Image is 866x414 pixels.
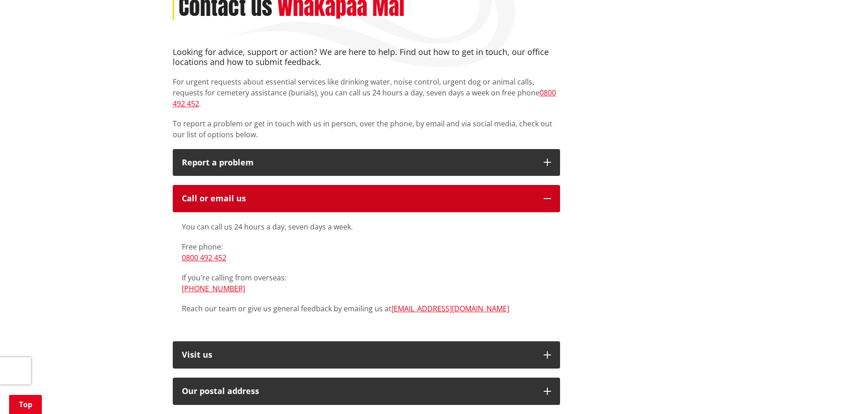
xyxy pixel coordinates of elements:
[182,241,551,263] p: Free phone:
[182,303,551,314] p: Reach our team or give us general feedback by emailing us at
[391,304,509,314] a: [EMAIL_ADDRESS][DOMAIN_NAME]
[182,284,245,294] a: [PHONE_NUMBER]
[182,253,226,263] a: 0800 492 452
[173,47,560,67] h4: Looking for advice, support or action? We are here to help. Find out how to get in touch, our off...
[182,272,551,294] p: If you're calling from overseas:
[173,149,560,176] button: Report a problem
[182,221,551,232] p: You can call us 24 hours a day, seven days a week.
[182,387,535,396] h2: Our postal address
[173,88,556,109] a: 0800 492 452
[824,376,857,409] iframe: Messenger Launcher
[173,378,560,405] button: Our postal address
[173,185,560,212] button: Call or email us
[182,350,535,359] p: Visit us
[182,194,535,203] div: Call or email us
[173,76,560,109] p: For urgent requests about essential services like drinking water, noise control, urgent dog or an...
[182,158,535,167] p: Report a problem
[173,341,560,369] button: Visit us
[9,395,42,414] a: Top
[173,118,560,140] p: To report a problem or get in touch with us in person, over the phone, by email and via social me...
